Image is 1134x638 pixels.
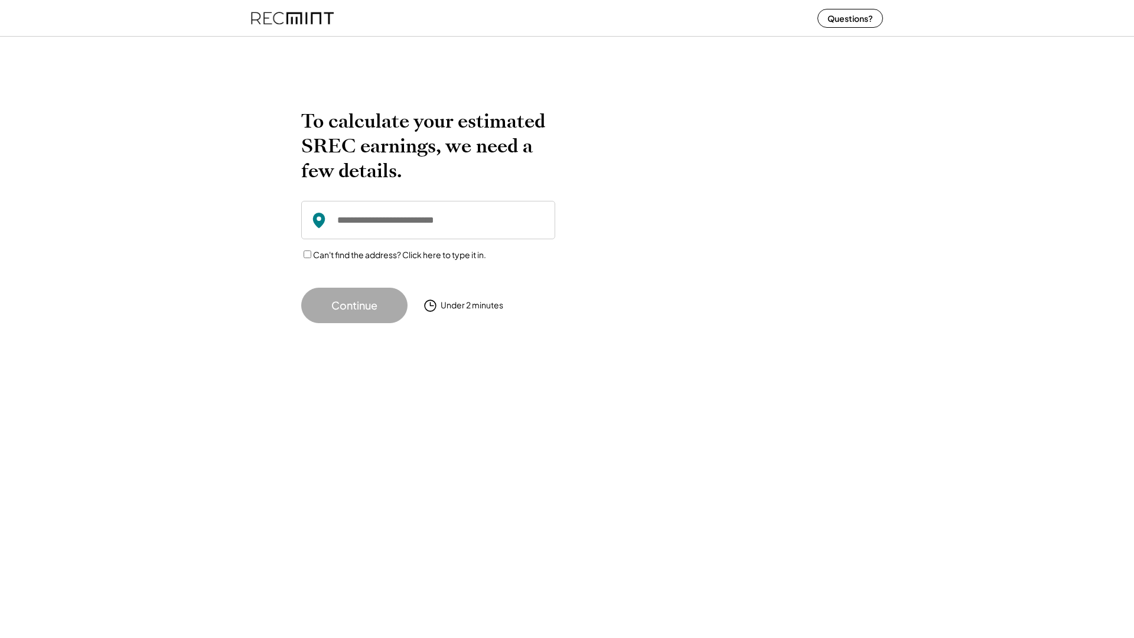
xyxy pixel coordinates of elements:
div: Under 2 minutes [441,300,503,311]
h2: To calculate your estimated SREC earnings, we need a few details. [301,109,555,183]
img: yH5BAEAAAAALAAAAAABAAEAAAIBRAA7 [585,109,815,298]
label: Can't find the address? Click here to type it in. [313,249,486,260]
button: Continue [301,288,408,323]
button: Questions? [817,9,883,28]
img: recmint-logotype%403x%20%281%29.jpeg [251,2,334,34]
